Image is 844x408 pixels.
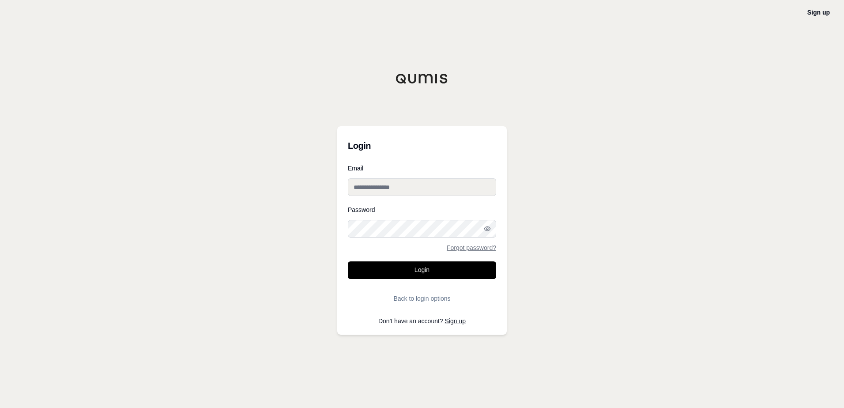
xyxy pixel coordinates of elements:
[447,245,496,251] a: Forgot password?
[348,207,496,213] label: Password
[348,261,496,279] button: Login
[348,318,496,324] p: Don't have an account?
[807,9,830,16] a: Sign up
[348,137,496,155] h3: Login
[445,317,466,325] a: Sign up
[348,290,496,307] button: Back to login options
[396,73,448,84] img: Qumis
[348,165,496,171] label: Email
